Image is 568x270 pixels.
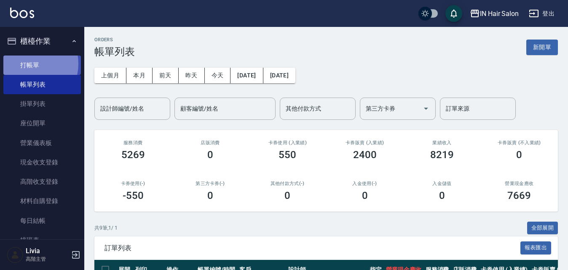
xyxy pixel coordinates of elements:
h3: 550 [279,149,296,161]
h2: 營業現金應收 [491,181,548,186]
div: IN Hair Salon [480,8,519,19]
h2: 卡券販賣 (入業績) [336,140,393,146]
img: Person [7,246,24,263]
h2: 入金使用(-) [336,181,393,186]
h3: 服務消費 [104,140,161,146]
h2: 卡券使用 (入業績) [259,140,316,146]
a: 掛單列表 [3,94,81,114]
h3: 0 [516,149,522,161]
h5: Livia [26,247,69,255]
button: IN Hair Salon [466,5,522,22]
a: 每日結帳 [3,211,81,230]
span: 訂單列表 [104,244,520,252]
h2: 卡券使用(-) [104,181,161,186]
a: 營業儀表板 [3,133,81,153]
button: 前天 [153,68,179,83]
button: save [445,5,462,22]
h3: -550 [123,190,144,201]
p: 高階主管 [26,255,69,263]
h3: 帳單列表 [94,46,135,58]
button: 上個月 [94,68,126,83]
h2: ORDERS [94,37,135,42]
a: 帳單列表 [3,75,81,94]
h2: 卡券販賣 (不入業績) [491,140,548,146]
h3: 5269 [121,149,145,161]
h2: 業績收入 [413,140,470,146]
a: 報表匯出 [520,244,552,251]
button: 登出 [525,6,558,21]
h2: 其他付款方式(-) [259,181,316,186]
button: Open [419,102,433,115]
p: 共 9 筆, 1 / 1 [94,224,118,232]
h3: 0 [207,190,213,201]
h2: 入金儲值 [413,181,470,186]
a: 材料自購登錄 [3,191,81,211]
a: 座位開單 [3,114,81,133]
button: 昨天 [179,68,205,83]
button: [DATE] [263,68,295,83]
button: 全部展開 [527,222,558,235]
h3: 2400 [353,149,377,161]
h3: 8219 [430,149,454,161]
h2: 店販消費 [182,140,238,146]
a: 現金收支登錄 [3,153,81,172]
a: 高階收支登錄 [3,172,81,191]
a: 排班表 [3,230,81,250]
button: 櫃檯作業 [3,30,81,52]
button: 報表匯出 [520,241,552,254]
h3: 0 [207,149,213,161]
button: [DATE] [230,68,263,83]
img: Logo [10,8,34,18]
a: 打帳單 [3,56,81,75]
h3: 0 [362,190,368,201]
h3: 0 [284,190,290,201]
h3: 0 [439,190,445,201]
h3: 7669 [507,190,531,201]
button: 今天 [205,68,231,83]
h2: 第三方卡券(-) [182,181,238,186]
button: 本月 [126,68,153,83]
a: 新開單 [526,43,558,51]
button: 新開單 [526,40,558,55]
